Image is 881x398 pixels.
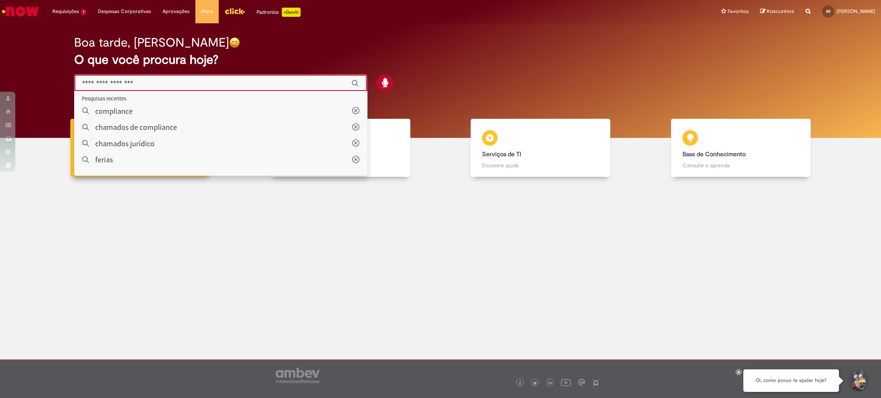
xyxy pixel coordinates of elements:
[760,8,794,15] a: Rascunhos
[548,381,552,385] img: logo_footer_linkedin.png
[257,8,301,17] div: Padroniza
[728,8,749,15] span: Favoritos
[98,8,151,15] span: Despesas Corporativas
[1,4,40,19] img: ServiceNow
[74,53,807,66] h2: O que você procura hoje?
[81,9,86,15] span: 1
[201,8,213,15] span: More
[847,369,870,392] button: Iniciar Conversa de Suporte
[74,36,229,49] h2: Boa tarde, [PERSON_NAME]
[826,9,831,14] span: AS
[743,369,839,392] div: Oi, como posso te ajudar hoje?
[561,377,571,387] img: logo_footer_youtube.png
[767,8,794,15] span: Rascunhos
[440,119,641,177] a: Serviços de TI Encontre ajuda
[163,8,190,15] span: Aprovações
[533,381,537,385] img: logo_footer_twitter.png
[837,8,875,15] span: [PERSON_NAME]
[40,119,241,177] a: Tirar dúvidas Tirar dúvidas com Lupi Assist e Gen Ai
[482,150,521,158] b: Serviços de TI
[482,162,599,169] p: Encontre ajuda
[641,119,841,177] a: Base de Conhecimento Consulte e aprenda
[592,379,599,386] img: logo_footer_naosei.png
[224,5,245,17] img: click_logo_yellow_360x200.png
[276,368,320,383] img: logo_footer_ambev_rotulo_gray.png
[282,8,301,17] p: +GenAi
[683,162,799,169] p: Consulte e aprenda
[229,37,240,48] img: happy-face.png
[518,381,522,385] img: logo_footer_facebook.png
[683,150,746,158] b: Base de Conhecimento
[578,379,585,386] img: logo_footer_workplace.png
[52,8,79,15] span: Requisições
